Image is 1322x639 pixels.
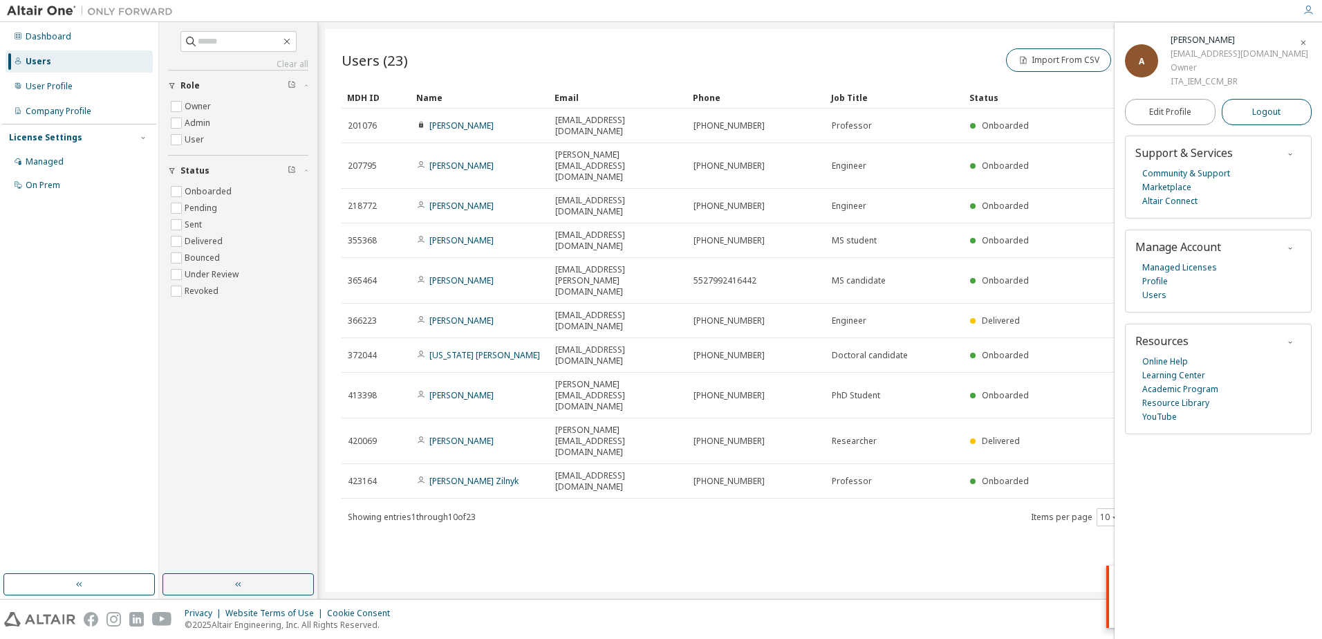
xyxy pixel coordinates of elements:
a: [PERSON_NAME] [429,435,494,447]
span: 5527992416442 [693,275,756,286]
span: [PERSON_NAME][EMAIL_ADDRESS][DOMAIN_NAME] [555,379,681,412]
span: 413398 [348,390,377,401]
span: Showing entries 1 through 10 of 23 [348,511,476,523]
p: © 2025 Altair Engineering, Inc. All Rights Reserved. [185,619,398,631]
div: MDH ID [347,86,405,109]
label: Onboarded [185,183,234,200]
img: Altair One [7,4,180,18]
div: Dashboard [26,31,71,42]
label: Sent [185,216,205,233]
span: Onboarded [982,349,1029,361]
span: Onboarded [982,275,1029,286]
span: PhD Student [832,390,880,401]
span: Logout [1252,105,1281,119]
img: facebook.svg [84,612,98,627]
label: Owner [185,98,214,115]
span: Professor [832,120,872,131]
div: Alfredo Faria [1171,33,1308,47]
a: [US_STATE] [PERSON_NAME] [429,349,540,361]
a: [PERSON_NAME] Zilnyk [429,475,519,487]
div: Website Terms of Use [225,608,327,619]
span: [EMAIL_ADDRESS][DOMAIN_NAME] [555,195,681,217]
img: youtube.svg [152,612,172,627]
span: Role [180,80,200,91]
span: 366223 [348,315,377,326]
span: Doctoral candidate [832,350,908,361]
span: Engineer [832,315,866,326]
button: Role [168,71,308,101]
span: Delivered [982,315,1020,326]
span: Onboarded [982,234,1029,246]
span: Onboarded [982,120,1029,131]
label: Pending [185,200,220,216]
span: Onboarded [982,389,1029,401]
span: Engineer [832,160,866,172]
span: [EMAIL_ADDRESS][PERSON_NAME][DOMAIN_NAME] [555,264,681,297]
span: [EMAIL_ADDRESS][DOMAIN_NAME] [555,344,681,367]
span: Status [180,165,210,176]
span: [PHONE_NUMBER] [693,476,765,487]
button: 10 [1100,512,1119,523]
span: [PERSON_NAME][EMAIL_ADDRESS][DOMAIN_NAME] [555,425,681,458]
span: [PHONE_NUMBER] [693,315,765,326]
div: On Prem [26,180,60,191]
a: Marketplace [1142,180,1191,194]
a: [PERSON_NAME] [429,234,494,246]
span: A [1139,55,1144,67]
div: Privacy [185,608,225,619]
span: [EMAIL_ADDRESS][DOMAIN_NAME] [555,115,681,137]
div: [EMAIL_ADDRESS][DOMAIN_NAME] [1171,47,1308,61]
span: [PHONE_NUMBER] [693,160,765,172]
span: [PHONE_NUMBER] [693,120,765,131]
a: Learning Center [1142,369,1205,382]
div: Managed [26,156,64,167]
span: [PHONE_NUMBER] [693,201,765,212]
div: ITA_IEM_CCM_BR [1171,75,1308,89]
a: Profile [1142,275,1168,288]
div: Users [26,56,51,67]
img: linkedin.svg [129,612,144,627]
a: [PERSON_NAME] [429,315,494,326]
a: [PERSON_NAME] [429,200,494,212]
span: [PHONE_NUMBER] [693,436,765,447]
span: MS candidate [832,275,886,286]
span: Manage Account [1135,239,1221,254]
span: [PHONE_NUMBER] [693,390,765,401]
span: Support & Services [1135,145,1233,160]
a: [PERSON_NAME] [429,275,494,286]
span: Clear filter [288,165,296,176]
label: Revoked [185,283,221,299]
span: 218772 [348,201,377,212]
label: Admin [185,115,213,131]
span: Edit Profile [1149,106,1191,118]
span: Onboarded [982,475,1029,487]
span: 201076 [348,120,377,131]
span: [PHONE_NUMBER] [693,235,765,246]
button: Status [168,156,308,186]
a: Users [1142,288,1166,302]
img: instagram.svg [106,612,121,627]
a: Clear all [168,59,308,70]
div: Job Title [831,86,958,109]
span: 420069 [348,436,377,447]
span: Delivered [982,435,1020,447]
div: Phone [693,86,820,109]
span: Engineer [832,201,866,212]
span: Clear filter [288,80,296,91]
span: [EMAIL_ADDRESS][DOMAIN_NAME] [555,310,681,332]
div: Status [969,86,1227,109]
label: Under Review [185,266,241,283]
button: Import From CSV [1006,48,1111,72]
span: Items per page [1031,508,1122,526]
span: Onboarded [982,200,1029,212]
span: Onboarded [982,160,1029,172]
a: Altair Connect [1142,194,1198,208]
div: Name [416,86,543,109]
span: Resources [1135,333,1189,349]
img: altair_logo.svg [4,612,75,627]
span: Professor [832,476,872,487]
a: Managed Licenses [1142,261,1217,275]
label: Delivered [185,233,225,250]
span: [EMAIL_ADDRESS][DOMAIN_NAME] [555,230,681,252]
span: Researcher [832,436,877,447]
